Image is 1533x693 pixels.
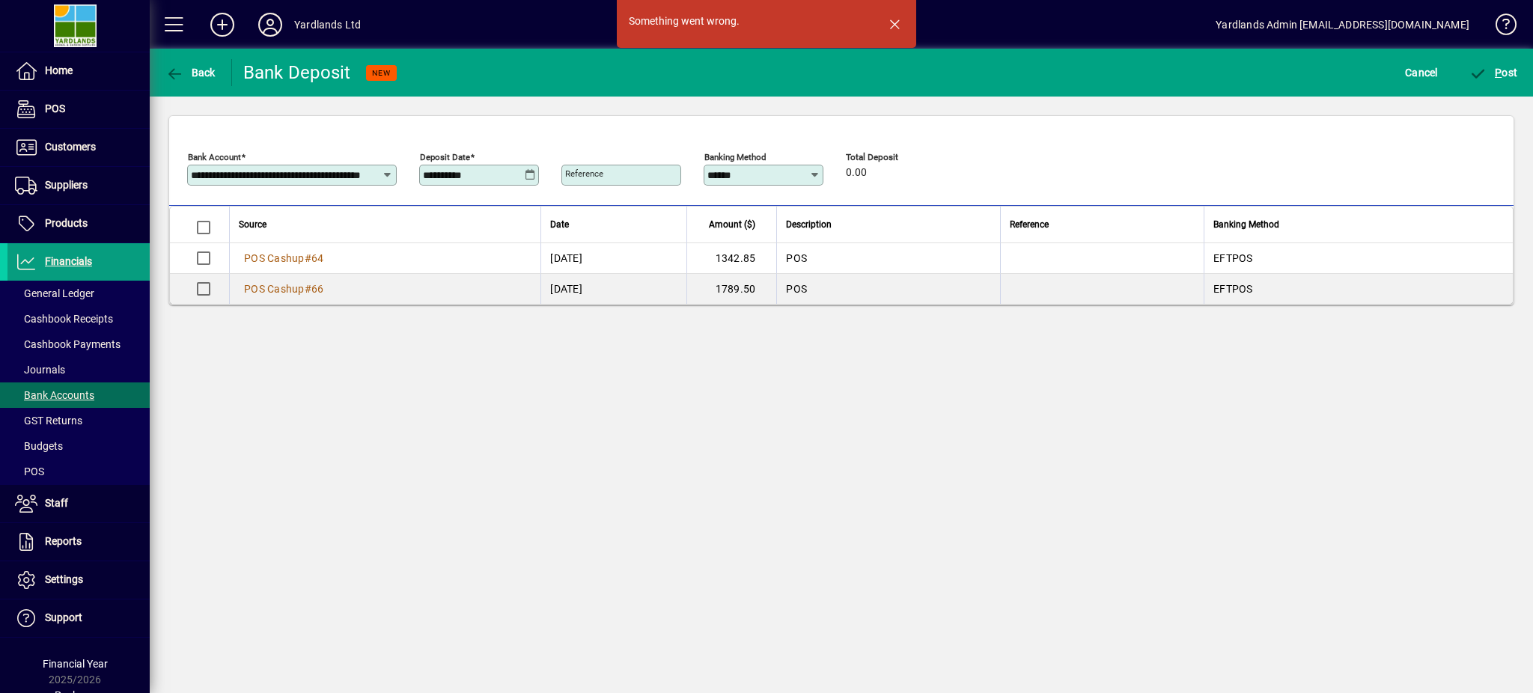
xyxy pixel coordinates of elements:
div: Banking Method [1213,216,1494,233]
span: Amount ($) [709,216,755,233]
span: ost [1469,67,1518,79]
span: POS Cashup [244,283,305,295]
span: Reports [45,535,82,547]
mat-label: Deposit Date [420,152,470,162]
span: POS [45,103,65,115]
span: Support [45,611,82,623]
span: POS [15,465,44,477]
span: Customers [45,141,96,153]
div: Source [239,216,531,233]
a: Support [7,599,150,637]
span: Products [45,217,88,229]
span: Bank Accounts [15,389,94,401]
span: Date [550,216,569,233]
span: Cashbook Payments [15,338,121,350]
mat-label: Bank Account [188,152,241,162]
a: Home [7,52,150,90]
span: POS [786,252,807,264]
span: Back [165,67,216,79]
span: Staff [45,497,68,509]
a: POS [7,91,150,128]
app-page-header-button: Back [150,59,232,86]
a: Reports [7,523,150,561]
td: 1342.85 [686,243,776,274]
span: Cancel [1405,61,1438,85]
span: General Ledger [15,287,94,299]
td: [DATE] [540,243,686,274]
a: POS Cashup#66 [239,281,329,297]
div: Reference [1010,216,1195,233]
span: 0.00 [846,167,867,179]
button: Post [1466,59,1522,86]
span: Source [239,216,266,233]
mat-label: Banking Method [704,152,766,162]
a: Budgets [7,433,150,459]
span: EFTPOS [1213,283,1253,295]
a: Bank Accounts [7,382,150,408]
a: General Ledger [7,281,150,306]
div: Yardlands Ltd [294,13,361,37]
span: Total Deposit [846,153,936,162]
span: 64 [311,252,324,264]
span: Financial Year [43,658,108,670]
span: P [1495,67,1502,79]
a: Suppliers [7,167,150,204]
span: # [305,252,311,264]
span: Suppliers [45,179,88,191]
a: POS [7,459,150,484]
div: Yardlands Admin [EMAIL_ADDRESS][DOMAIN_NAME] [1216,13,1469,37]
a: POS Cashup#64 [239,250,329,266]
a: Knowledge Base [1484,3,1514,52]
a: Cashbook Receipts [7,306,150,332]
button: Profile [246,11,294,38]
div: Description [786,216,990,233]
div: Amount ($) [696,216,769,233]
a: Products [7,205,150,242]
span: Reference [1010,216,1049,233]
span: POS [786,283,807,295]
span: EFTPOS [1213,252,1253,264]
span: Cashbook Receipts [15,313,113,325]
span: 66 [311,283,324,295]
div: Bank Deposit [243,61,351,85]
span: Home [45,64,73,76]
button: Add [198,11,246,38]
a: Cashbook Payments [7,332,150,357]
span: POS Cashup [244,252,305,264]
span: NEW [372,68,391,78]
td: 1789.50 [686,274,776,304]
a: Journals [7,357,150,382]
span: Budgets [15,440,63,452]
span: Banking Method [1213,216,1279,233]
a: GST Returns [7,408,150,433]
mat-label: Reference [565,168,603,179]
span: Journals [15,364,65,376]
a: Settings [7,561,150,599]
span: Description [786,216,832,233]
a: Customers [7,129,150,166]
button: Cancel [1401,59,1442,86]
span: Settings [45,573,83,585]
a: Staff [7,485,150,522]
td: [DATE] [540,274,686,304]
span: # [305,283,311,295]
span: GST Returns [15,415,82,427]
span: Financials [45,255,92,267]
div: Date [550,216,677,233]
button: Back [162,59,219,86]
